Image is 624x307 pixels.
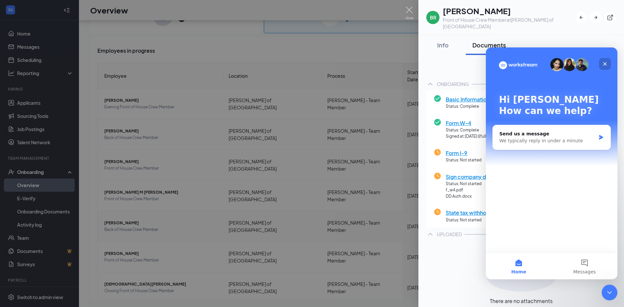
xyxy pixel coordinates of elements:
button: ArrowLeftNew [575,12,587,23]
div: BR [430,14,436,21]
span: Status: Complete [446,103,489,110]
span: Status: Complete [446,127,498,133]
span: Status: Not started [446,217,499,223]
iframe: Intercom live chat [486,47,617,279]
span: Sign company documents [446,173,512,181]
span: Status: Not started [446,157,482,163]
div: Info [433,41,453,49]
svg: ChevronUp [426,230,434,238]
svg: ExternalLink [607,14,613,21]
span: Signed at: [DATE] {{fullTime}} [446,133,498,140]
span: f_w4.pdf [446,187,512,193]
span: State tax withholding [446,209,499,217]
svg: ArrowLeftNew [578,14,585,21]
div: UPLOADED [437,231,462,237]
span: Form I-9 [446,149,482,157]
span: There are no attachments [490,297,553,305]
span: Form W-4 [446,119,498,127]
svg: ChevronUp [426,80,434,88]
svg: ArrowRight [592,14,599,21]
h1: [PERSON_NAME] [443,5,575,16]
iframe: Intercom live chat [602,285,617,300]
div: Documents [472,41,506,49]
span: Basic Information [446,95,489,103]
button: ArrowRight [590,12,602,23]
div: Front of House Crew Member at [PERSON_NAME] of [GEOGRAPHIC_DATA] [443,16,575,30]
span: Status: Not started [446,181,512,187]
span: DD Auth.docx [446,193,512,200]
button: ExternalLink [604,12,616,23]
div: ONBOARDING [437,81,469,87]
